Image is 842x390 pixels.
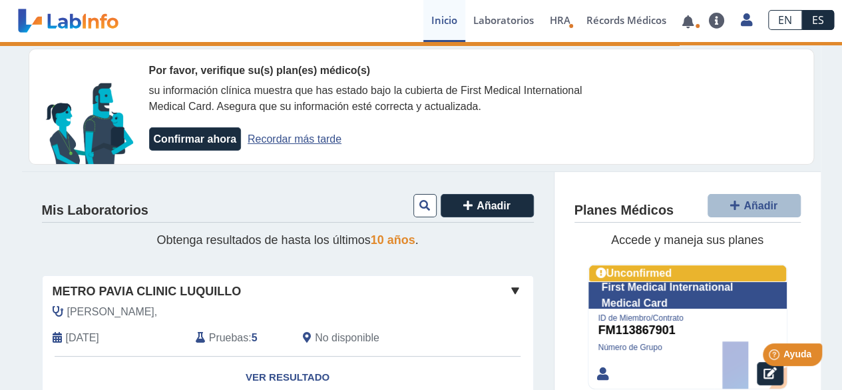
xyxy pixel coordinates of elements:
[315,330,379,346] span: No disponible
[248,133,341,145] a: Recordar más tarde
[768,10,802,30] a: EN
[186,330,293,346] div: :
[149,63,622,79] div: Por favor, verifique su(s) plan(es) médico(s)
[611,233,763,247] span: Accede y maneja sus planes
[371,233,415,247] span: 10 años
[67,304,158,320] span: Montalvo Burke,
[708,194,801,217] button: Añadir
[477,200,511,211] span: Añadir
[724,338,827,375] iframe: Help widget launcher
[66,330,99,346] span: 2025-08-27
[252,332,258,343] b: 5
[209,330,248,346] span: Pruebas
[743,200,777,211] span: Añadir
[802,10,834,30] a: ES
[53,283,242,301] span: Metro Pavia Clinic Luquillo
[574,203,674,219] h4: Planes Médicos
[156,233,418,247] span: Obtenga resultados de hasta los últimos .
[149,85,582,112] span: su información clínica muestra que has estado bajo la cubierta de First Medical International Med...
[149,127,241,151] button: Confirmar ahora
[441,194,534,217] button: Añadir
[550,13,570,27] span: HRA
[42,203,148,219] h4: Mis Laboratorios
